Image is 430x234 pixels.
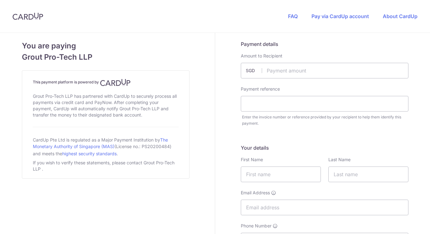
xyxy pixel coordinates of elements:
[241,200,408,215] input: Email address
[328,167,408,182] input: Last name
[311,13,369,19] a: Pay via CardUp account
[241,144,408,152] h5: Your details
[288,13,298,19] a: FAQ
[328,157,351,163] label: Last Name
[241,157,263,163] label: First Name
[241,53,282,59] label: Amount to Recipient
[33,92,179,119] div: Grout Pro-Tech LLP has partnered with CardUp to securely process all payments via credit card and...
[33,79,179,86] h4: This payment platform is powered by
[22,52,190,63] span: Grout Pro-Tech LLP
[241,63,408,78] input: Payment amount
[241,40,408,48] h5: Payment details
[13,12,43,20] img: CardUp
[246,67,262,74] span: SGD
[241,167,321,182] input: First name
[241,86,280,92] label: Payment reference
[383,13,417,19] a: About CardUp
[33,158,179,173] div: If you wish to verify these statements, please contact Grout Pro-Tech LLP .
[33,135,179,158] div: CardUp Pte Ltd is regulated as a Major Payment Institution by (License no.: PS20200484) and meets...
[241,223,271,229] span: Phone Number
[100,79,131,86] img: CardUp
[242,114,408,127] div: Enter the invoice number or reference provided by your recipient to help them identify this payment.
[241,190,270,196] span: Email Address
[22,40,190,52] span: You are paying
[62,151,117,156] a: highest security standards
